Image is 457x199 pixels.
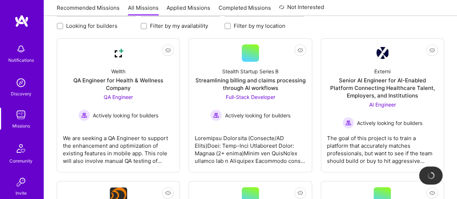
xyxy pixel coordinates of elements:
[128,4,159,16] a: All Missions
[63,77,174,92] div: QA Engineer for Health & Wellness Company
[195,77,306,92] div: Streamlining billing and claims processing through AI workflows
[165,47,171,53] i: icon EyeClosed
[66,22,117,30] label: Looking for builders
[195,44,306,166] a: Stealth Startup Series BStreamlining billing and claims processing through AI workflowsFull-Stack...
[16,189,27,197] div: Invite
[93,112,158,119] span: Actively looking for builders
[429,190,435,196] i: icon EyeClosed
[14,175,28,189] img: Invite
[374,68,391,75] div: Externi
[63,129,174,165] div: We are seeking a QA Engineer to support the enhancement and optimization of existing features in ...
[327,44,438,166] a: Company LogoExterniSenior AI Engineer for AI-Enabled Platform Connecting Healthcare Talent, Emplo...
[150,22,208,30] label: Filter by my availability
[369,101,396,108] span: AI Engineer
[342,117,354,129] img: Actively looking for builders
[225,112,290,119] span: Actively looking for builders
[12,140,30,157] img: Community
[14,108,28,122] img: teamwork
[9,157,33,165] div: Community
[8,56,34,64] div: Notifications
[11,90,31,98] div: Discovery
[297,47,303,53] i: icon EyeClosed
[63,44,174,166] a: Company LogoWellthQA Engineer for Health & Wellness CompanyQA Engineer Actively looking for build...
[327,77,438,99] div: Senior AI Engineer for AI-Enabled Platform Connecting Healthcare Talent, Employers, and Institutions
[14,14,29,27] img: logo
[376,47,388,59] img: Company Logo
[297,190,303,196] i: icon EyeClosed
[167,4,210,16] a: Applied Missions
[78,109,90,121] img: Actively looking for builders
[234,22,285,30] label: Filter by my location
[327,129,438,165] div: The goal of this project is to train a platform that accurately matches professionals, but want t...
[110,44,127,62] img: Company Logo
[57,4,120,16] a: Recommended Missions
[14,42,28,56] img: bell
[279,3,324,16] a: Not Interested
[225,94,275,100] span: Full-Stack Developer
[429,47,435,53] i: icon EyeClosed
[219,4,271,16] a: Completed Missions
[195,129,306,165] div: Loremipsu Dolorsita (Consecte/AD Elits)Doei: Temp-Inci Utlaboreet Dolor: Magnaa (2+ enima)Minim v...
[357,119,422,127] span: Actively looking for builders
[14,75,28,90] img: discovery
[210,109,222,121] img: Actively looking for builders
[427,172,435,179] img: loading
[111,68,125,75] div: Wellth
[104,94,133,100] span: QA Engineer
[12,122,30,130] div: Missions
[222,68,279,75] div: Stealth Startup Series B
[165,190,171,196] i: icon EyeClosed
